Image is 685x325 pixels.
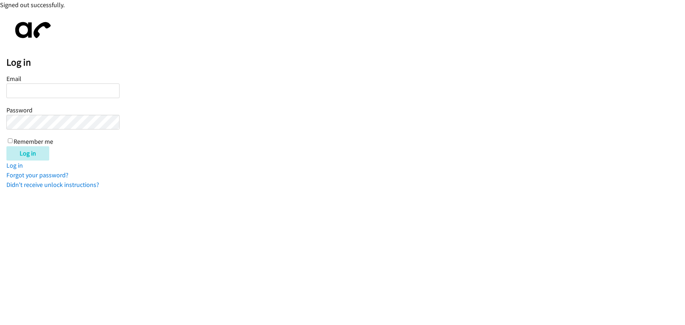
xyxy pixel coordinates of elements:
h2: Log in [6,56,685,68]
a: Forgot your password? [6,171,68,179]
label: Password [6,106,32,114]
img: aphone-8a226864a2ddd6a5e75d1ebefc011f4aa8f32683c2d82f3fb0802fe031f96514.svg [6,16,56,44]
a: Log in [6,161,23,169]
a: Didn't receive unlock instructions? [6,181,99,189]
label: Remember me [14,137,53,146]
label: Email [6,75,21,83]
input: Log in [6,146,49,161]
